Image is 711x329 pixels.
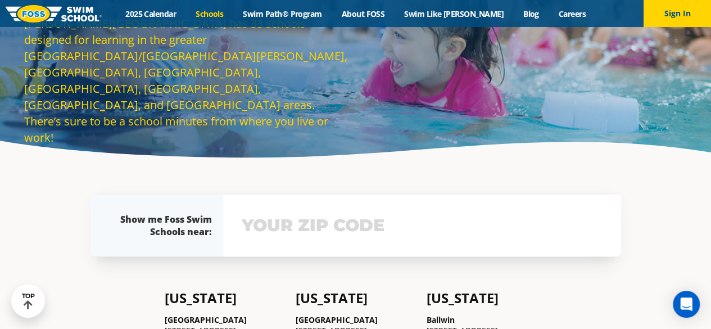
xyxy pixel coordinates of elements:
[427,314,455,325] a: Ballwin
[233,8,332,19] a: Swim Path® Program
[673,291,700,318] div: Open Intercom Messenger
[22,292,35,310] div: TOP
[113,213,212,238] div: Show me Foss Swim Schools near:
[427,290,546,306] h4: [US_STATE]
[296,290,415,306] h4: [US_STATE]
[116,8,186,19] a: 2025 Calendar
[296,314,378,325] a: [GEOGRAPHIC_DATA]
[549,8,595,19] a: Careers
[24,15,350,146] p: [PERSON_NAME][GEOGRAPHIC_DATA] has 33 schools designed for learning in the greater [GEOGRAPHIC_DA...
[186,8,233,19] a: Schools
[395,8,514,19] a: Swim Like [PERSON_NAME]
[6,5,102,22] img: FOSS Swim School Logo
[332,8,395,19] a: About FOSS
[165,290,284,306] h4: [US_STATE]
[513,8,549,19] a: Blog
[165,314,247,325] a: [GEOGRAPHIC_DATA]
[239,209,605,242] input: YOUR ZIP CODE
